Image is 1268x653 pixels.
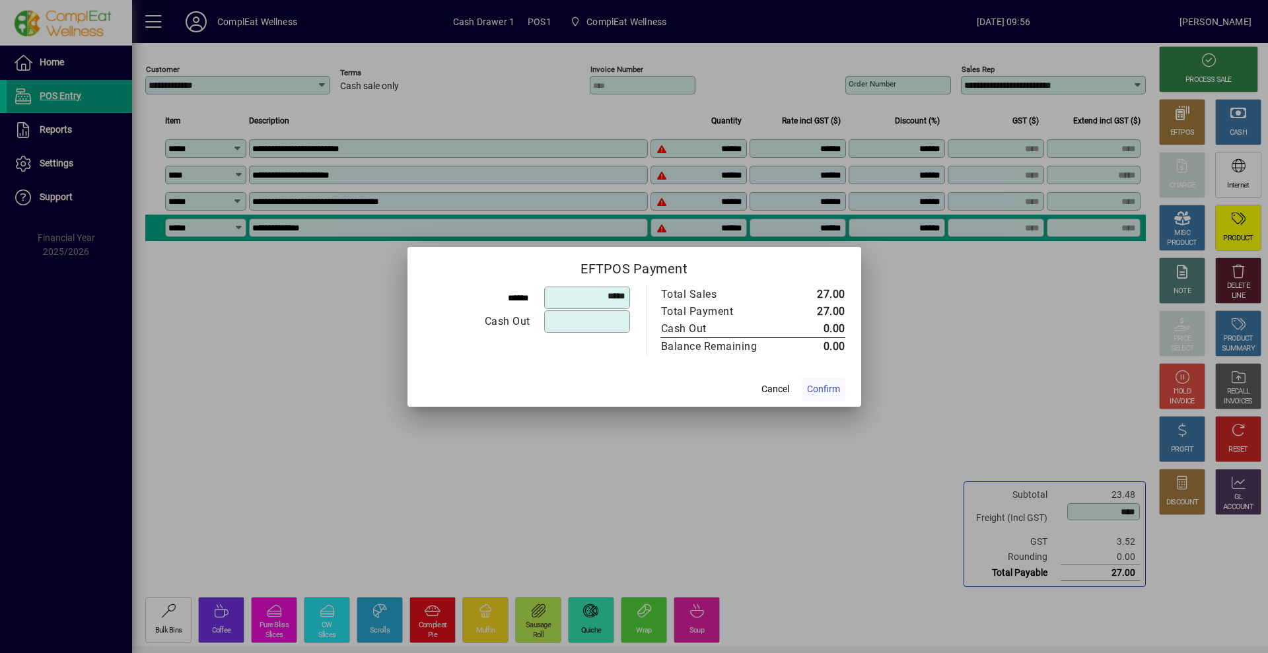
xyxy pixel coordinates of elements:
[661,339,772,355] div: Balance Remaining
[785,337,845,355] td: 0.00
[661,321,772,337] div: Cash Out
[754,378,796,401] button: Cancel
[660,303,785,320] td: Total Payment
[785,320,845,338] td: 0.00
[785,303,845,320] td: 27.00
[660,286,785,303] td: Total Sales
[802,378,845,401] button: Confirm
[761,382,789,396] span: Cancel
[407,247,861,285] h2: EFTPOS Payment
[807,382,840,396] span: Confirm
[424,314,530,329] div: Cash Out
[785,286,845,303] td: 27.00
